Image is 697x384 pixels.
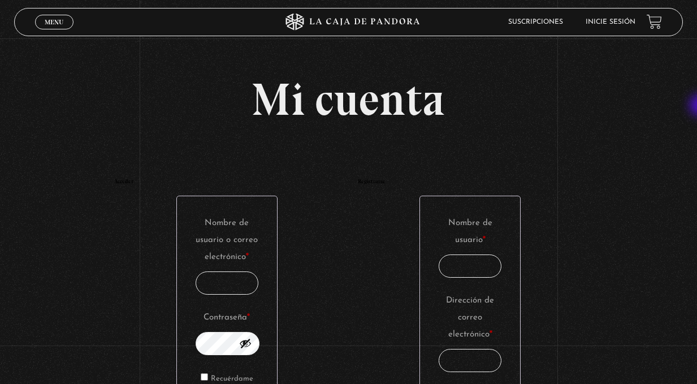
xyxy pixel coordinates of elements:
a: Suscripciones [508,19,563,25]
label: Nombre de usuario [439,215,501,249]
a: Inicie sesión [586,19,635,25]
input: Recuérdame [201,373,208,381]
label: Contraseña [196,309,258,326]
h2: Registrarse [358,179,583,184]
h1: Mi cuenta [114,77,583,122]
label: Dirección de correo electrónico [439,292,501,343]
button: Mostrar contraseña [239,337,252,350]
span: Recuérdame [211,375,253,382]
label: Nombre de usuario o correo electrónico [196,215,258,266]
a: View your shopping cart [647,14,662,29]
span: Cerrar [41,28,67,36]
span: Menu [45,19,63,25]
h2: Acceder [114,179,339,184]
